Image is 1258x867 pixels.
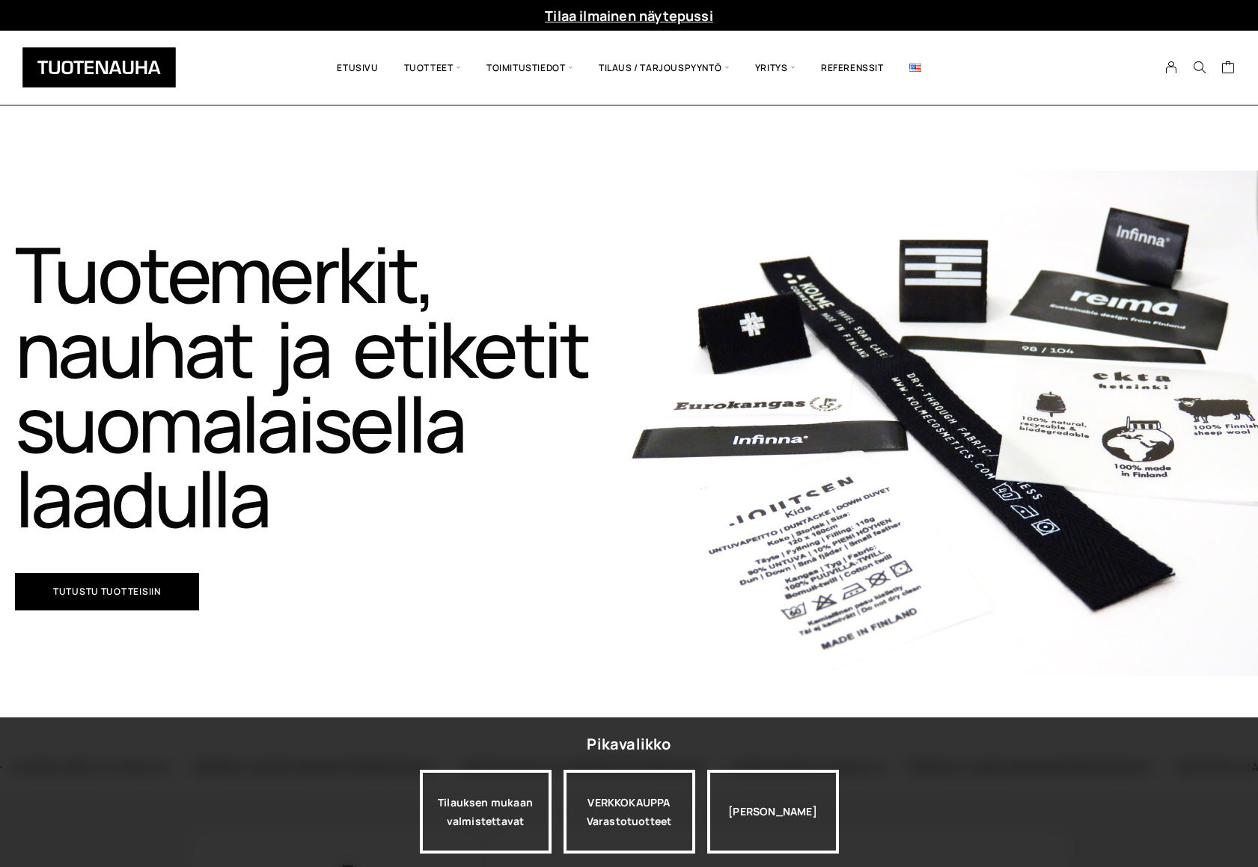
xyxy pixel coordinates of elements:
[587,731,671,758] div: Pikavalikko
[474,42,586,94] span: Toimitustiedot
[22,47,176,88] img: Tuotenauha Oy
[545,7,713,25] a: Tilaa ilmainen näytepussi
[1221,60,1236,78] a: Cart
[15,236,629,536] h1: Tuotemerkit, nauhat ja etiketit suomalaisella laadulla​
[391,42,474,94] span: Tuotteet
[564,770,695,854] div: VERKKOKAUPPA Varastotuotteet
[1157,61,1186,74] a: My Account
[586,42,742,94] span: Tilaus / Tarjouspyyntö
[324,42,391,94] a: Etusivu
[564,770,695,854] a: VERKKOKAUPPAVarastotuotteet
[909,64,921,72] img: English
[742,42,808,94] span: Yritys
[1185,61,1214,74] button: Search
[808,42,897,94] a: Referenssit
[420,770,552,854] a: Tilauksen mukaan valmistettavat
[707,770,839,854] div: [PERSON_NAME]
[15,573,199,610] a: Tutustu tuotteisiin
[53,587,161,596] span: Tutustu tuotteisiin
